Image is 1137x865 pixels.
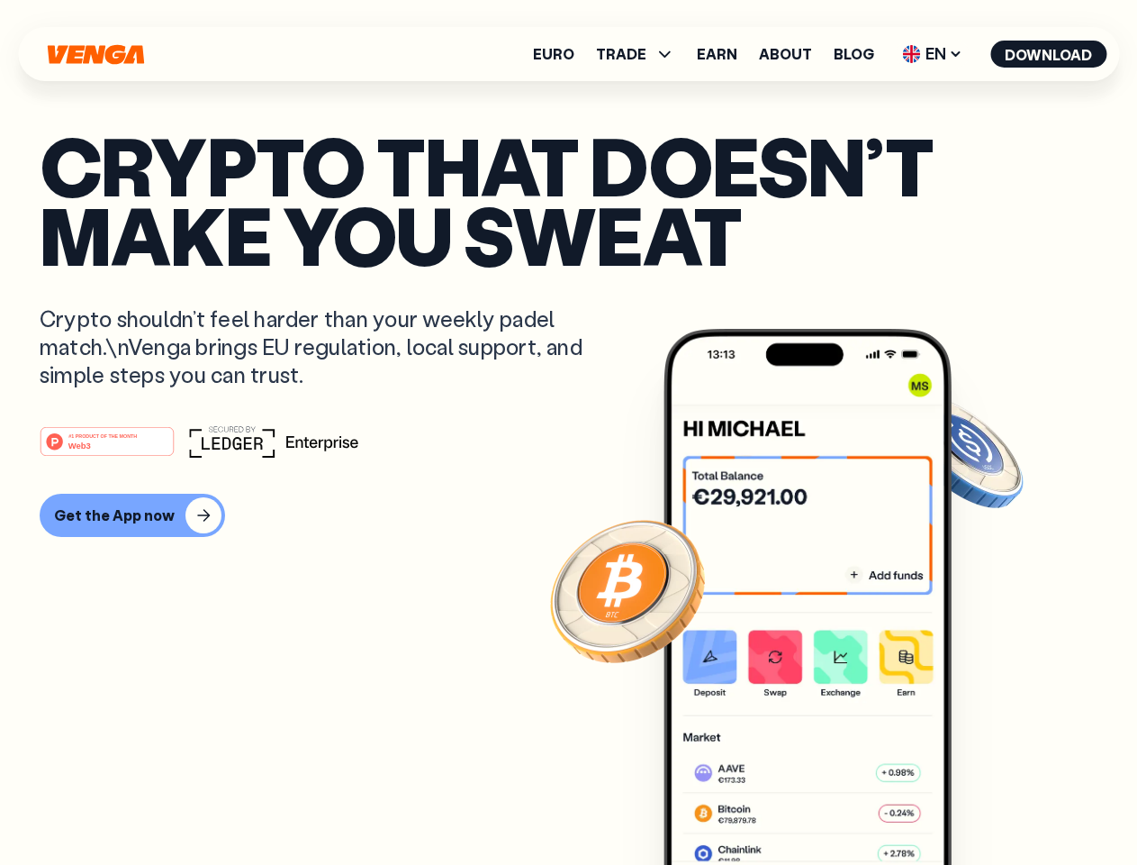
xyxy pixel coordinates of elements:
img: flag-uk [902,45,920,63]
img: USDC coin [898,387,1027,517]
a: Get the App now [40,494,1097,537]
a: #1 PRODUCT OF THE MONTHWeb3 [40,437,175,460]
a: Euro [533,47,574,61]
p: Crypto that doesn’t make you sweat [40,131,1097,269]
button: Download [990,41,1106,68]
div: Get the App now [54,506,175,524]
tspan: Web3 [68,440,91,450]
svg: Home [45,44,146,65]
a: Earn [697,47,737,61]
a: Blog [834,47,874,61]
span: EN [896,40,969,68]
p: Crypto shouldn’t feel harder than your weekly padel match.\nVenga brings EU regulation, local sup... [40,305,609,389]
tspan: #1 PRODUCT OF THE MONTH [68,432,137,438]
a: About [759,47,812,61]
span: TRADE [596,47,646,61]
img: Bitcoin [546,509,708,671]
button: Get the App now [40,494,225,537]
span: TRADE [596,43,675,65]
